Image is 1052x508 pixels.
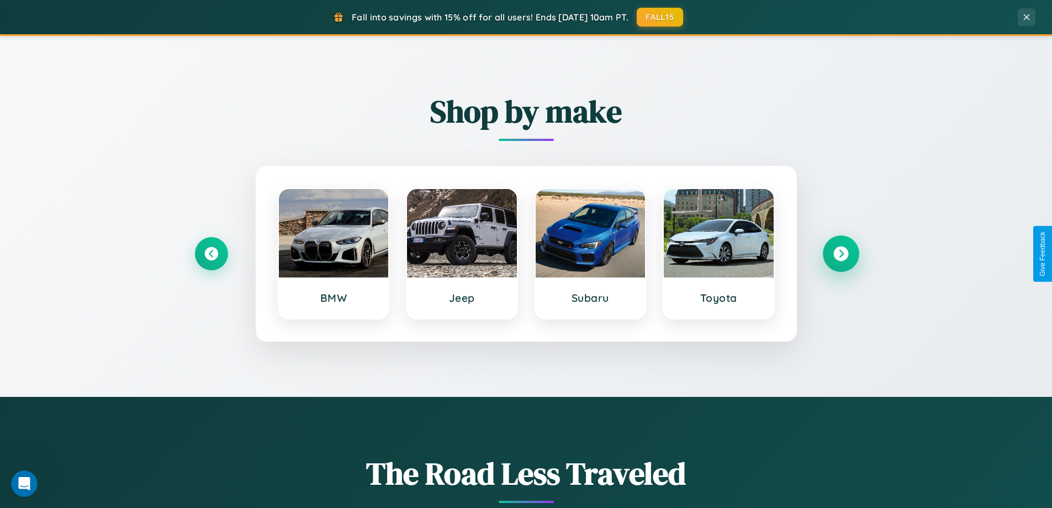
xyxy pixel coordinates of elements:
[547,291,635,305] h3: Subaru
[195,90,858,133] h2: Shop by make
[195,452,858,495] h1: The Road Less Traveled
[637,8,683,27] button: FALL15
[11,470,38,497] iframe: Intercom live chat
[290,291,378,305] h3: BMW
[675,291,763,305] h3: Toyota
[1039,232,1046,276] div: Give Feedback
[418,291,506,305] h3: Jeep
[352,12,628,23] span: Fall into savings with 15% off for all users! Ends [DATE] 10am PT.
